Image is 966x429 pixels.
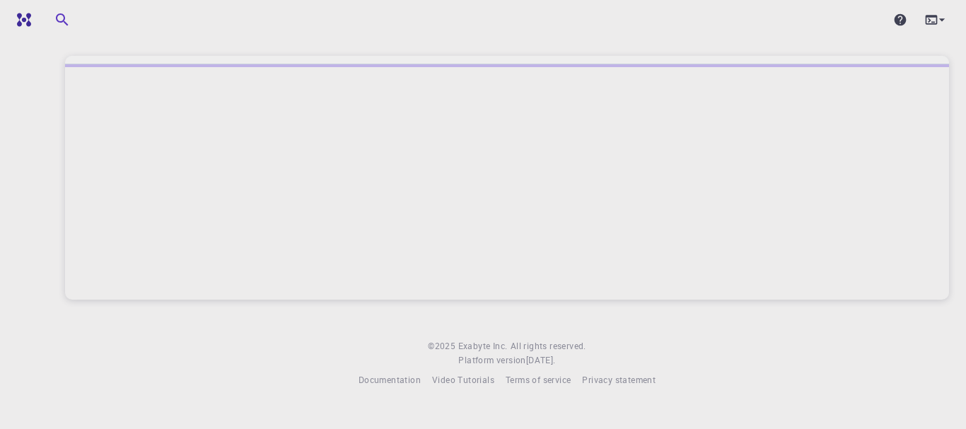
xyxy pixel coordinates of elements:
a: [DATE]. [526,353,556,368]
a: Privacy statement [582,373,656,387]
a: Video Tutorials [432,373,494,387]
span: Privacy statement [582,374,656,385]
span: Documentation [359,374,421,385]
span: All rights reserved. [511,339,586,353]
span: [DATE] . [526,354,556,365]
span: Terms of service [506,374,571,385]
a: Documentation [359,373,421,387]
span: © 2025 [428,339,458,353]
span: Exabyte Inc. [458,340,508,351]
a: Terms of service [506,373,571,387]
span: Platform version [458,353,525,368]
a: Exabyte Inc. [458,339,508,353]
img: logo [11,13,31,27]
span: Video Tutorials [432,374,494,385]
